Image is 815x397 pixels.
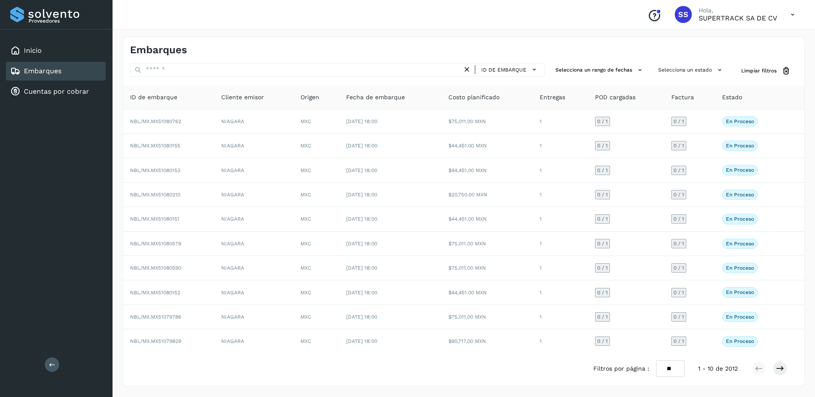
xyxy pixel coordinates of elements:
[6,82,106,101] div: Cuentas por cobrar
[214,158,294,182] td: NIAGARA
[214,232,294,256] td: NIAGARA
[130,167,180,173] span: NBL/MX.MX51080153
[214,280,294,305] td: NIAGARA
[726,289,754,295] p: En proceso
[301,93,319,102] span: Origen
[294,183,339,207] td: MXC
[597,314,608,319] span: 0 / 1
[726,167,754,173] p: En proceso
[540,93,565,102] span: Entregas
[130,216,179,222] span: NBL/MX.MX51080151
[533,256,588,280] td: 1
[533,207,588,231] td: 1
[214,109,294,134] td: NIAGARA
[214,207,294,231] td: NIAGARA
[597,339,608,344] span: 0 / 1
[346,143,377,149] span: [DATE] 18:00
[130,265,181,271] span: NBL/MX.MX51080590
[130,118,181,124] span: NBL/MX.MX51080762
[726,192,754,198] p: En proceso
[346,241,377,247] span: [DATE] 18:00
[597,192,608,197] span: 0 / 1
[294,256,339,280] td: MXC
[442,158,533,182] td: $44,451.00 MXN
[130,44,187,56] h4: Embarques
[24,46,42,55] a: Inicio
[726,338,754,344] p: En proceso
[533,134,588,158] td: 1
[130,314,181,320] span: NBL/MX.MX51079786
[673,168,684,173] span: 0 / 1
[699,7,777,14] p: Hola,
[294,232,339,256] td: MXC
[130,143,180,149] span: NBL/MX.MX51080155
[442,280,533,305] td: $44,451.00 MXN
[479,63,541,76] button: ID de embarque
[294,329,339,353] td: MXC
[6,41,106,60] div: Inicio
[294,207,339,231] td: MXC
[442,256,533,280] td: $75,011.00 MXN
[442,134,533,158] td: $44,451.00 MXN
[442,232,533,256] td: $75,011.00 MXN
[671,93,694,102] span: Factura
[6,62,106,81] div: Embarques
[597,216,608,222] span: 0 / 1
[533,232,588,256] td: 1
[221,93,264,102] span: Cliente emisor
[130,93,177,102] span: ID de embarque
[346,314,377,320] span: [DATE] 18:00
[726,118,754,124] p: En proceso
[597,265,608,270] span: 0 / 1
[673,241,684,246] span: 0 / 1
[552,63,648,77] button: Selecciona un rango de fechas
[24,87,89,95] a: Cuentas por cobrar
[726,265,754,271] p: En proceso
[698,364,738,373] span: 1 - 10 de 2012
[726,216,754,222] p: En proceso
[214,256,294,280] td: NIAGARA
[722,93,742,102] span: Estado
[346,290,377,296] span: [DATE] 18:00
[673,314,684,319] span: 0 / 1
[673,216,684,222] span: 0 / 1
[673,265,684,270] span: 0 / 1
[533,280,588,305] td: 1
[595,93,636,102] span: POD cargadas
[673,119,684,124] span: 0 / 1
[597,143,608,148] span: 0 / 1
[448,93,500,102] span: Costo planificado
[597,290,608,295] span: 0 / 1
[673,192,684,197] span: 0 / 1
[533,305,588,329] td: 1
[130,241,181,247] span: NBL/MX.MX51080579
[130,338,181,344] span: NBL/MX.MX51079829
[442,183,533,207] td: $20,750.00 MXN
[346,265,377,271] span: [DATE] 18:00
[346,216,377,222] span: [DATE] 18:00
[533,329,588,353] td: 1
[442,109,533,134] td: $75,011.00 MXN
[533,158,588,182] td: 1
[533,109,588,134] td: 1
[346,192,377,198] span: [DATE] 18:00
[214,134,294,158] td: NIAGARA
[597,119,608,124] span: 0 / 1
[346,118,377,124] span: [DATE] 18:00
[597,241,608,246] span: 0 / 1
[481,66,526,74] span: ID de embarque
[673,339,684,344] span: 0 / 1
[442,305,533,329] td: $75,011.00 MXN
[442,207,533,231] td: $44,451.00 MXN
[130,192,180,198] span: NBL/MX.MX51080210
[214,305,294,329] td: NIAGARA
[294,158,339,182] td: MXC
[726,314,754,320] p: En proceso
[294,134,339,158] td: MXC
[673,290,684,295] span: 0 / 1
[130,290,180,296] span: NBL/MX.MX51080152
[597,168,608,173] span: 0 / 1
[726,241,754,247] p: En proceso
[673,143,684,148] span: 0 / 1
[346,93,405,102] span: Fecha de embarque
